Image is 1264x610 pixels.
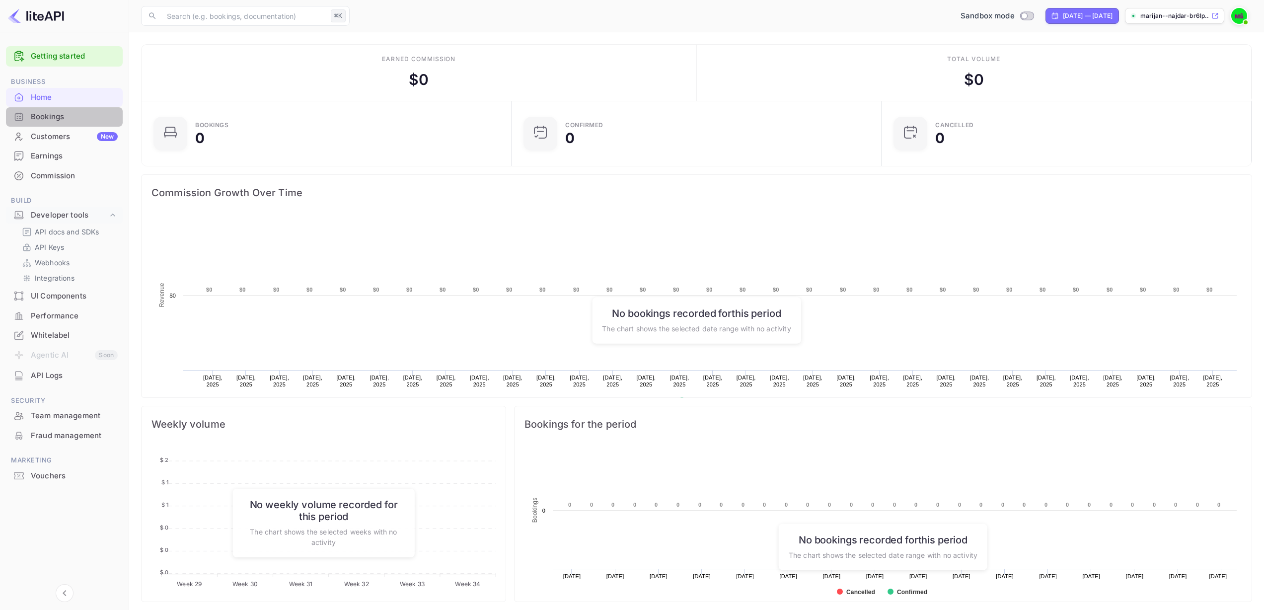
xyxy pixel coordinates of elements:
[563,573,581,579] text: [DATE]
[606,287,613,293] text: $0
[31,210,108,221] div: Developer tools
[22,273,115,283] a: Integrations
[6,326,123,345] div: Whitelabel
[850,502,853,508] text: 0
[640,287,646,293] text: $0
[633,502,636,508] text: 0
[1136,375,1156,387] text: [DATE], 2025
[693,573,711,579] text: [DATE]
[18,225,119,239] div: API docs and SDKs
[1140,287,1146,293] text: $0
[31,410,118,422] div: Team management
[340,287,346,293] text: $0
[836,375,856,387] text: [DATE], 2025
[1131,502,1134,508] text: 0
[31,330,118,341] div: Whitelabel
[828,502,831,508] text: 0
[903,375,922,387] text: [DATE], 2025
[1196,502,1199,508] text: 0
[602,307,791,319] h6: No bookings recorded for this period
[1174,502,1177,508] text: 0
[1206,287,1213,293] text: $0
[6,455,123,466] span: Marketing
[698,502,701,508] text: 0
[6,147,123,166] div: Earnings
[996,573,1014,579] text: [DATE]
[270,375,289,387] text: [DATE], 2025
[169,293,176,299] text: $0
[565,131,575,145] div: 0
[6,426,123,445] a: Fraud management
[1231,8,1247,24] img: Marijan Šnajdar
[6,147,123,165] a: Earnings
[31,92,118,103] div: Home
[160,524,168,531] tspan: $ 0
[97,132,118,141] div: New
[473,287,479,293] text: $0
[336,375,356,387] text: [DATE], 2025
[803,375,822,387] text: [DATE], 2025
[1063,11,1113,20] div: [DATE] — [DATE]
[35,227,99,237] p: API docs and SDKs
[31,291,118,302] div: UI Components
[160,569,168,576] tspan: $ 0
[236,375,256,387] text: [DATE], 2025
[6,306,123,326] div: Performance
[670,375,689,387] text: [DATE], 2025
[6,88,123,106] a: Home
[344,580,369,588] tspan: Week 32
[273,287,280,293] text: $0
[6,287,123,306] div: UI Components
[1088,502,1091,508] text: 0
[736,573,754,579] text: [DATE]
[406,287,413,293] text: $0
[873,287,880,293] text: $0
[536,375,556,387] text: [DATE], 2025
[31,111,118,123] div: Bookings
[650,573,668,579] text: [DATE]
[568,502,571,508] text: 0
[203,375,223,387] text: [DATE], 2025
[6,287,123,305] a: UI Components
[6,127,123,147] div: CustomersNew
[1173,287,1180,293] text: $0
[6,326,123,344] a: Whitelabel
[893,502,896,508] text: 0
[6,88,123,107] div: Home
[151,416,496,432] span: Weekly volume
[6,366,123,384] a: API Logs
[6,46,123,67] div: Getting started
[906,287,913,293] text: $0
[1209,573,1227,579] text: [DATE]
[937,375,956,387] text: [DATE], 2025
[18,255,119,270] div: Webhooks
[1023,502,1026,508] text: 0
[1103,375,1122,387] text: [DATE], 2025
[602,323,791,333] p: The chart shows the selected date range with no activity
[973,287,979,293] text: $0
[56,584,74,602] button: Collapse navigation
[785,502,788,508] text: 0
[565,122,603,128] div: Confirmed
[403,375,423,387] text: [DATE], 2025
[770,375,789,387] text: [DATE], 2025
[437,375,456,387] text: [DATE], 2025
[8,8,64,24] img: LiteAPI logo
[763,502,766,508] text: 0
[151,185,1242,201] span: Commission Growth Over Time
[409,69,429,91] div: $ 0
[161,479,168,486] tspan: $ 1
[914,502,917,508] text: 0
[524,416,1242,432] span: Bookings for the period
[370,375,389,387] text: [DATE], 2025
[6,395,123,406] span: Security
[706,287,713,293] text: $0
[6,195,123,206] span: Build
[22,257,115,268] a: Webhooks
[897,589,927,596] text: Confirmed
[737,375,756,387] text: [DATE], 2025
[806,287,813,293] text: $0
[239,287,246,293] text: $0
[160,457,168,463] tspan: $ 2
[611,502,614,508] text: 0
